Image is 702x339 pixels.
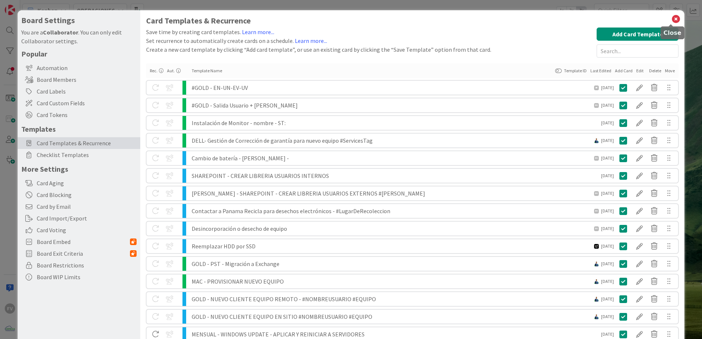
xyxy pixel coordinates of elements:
[192,204,594,218] div: Contactar a Panama Recicla para desechos electrónicos - #LugarDeRecoleccion
[192,186,594,200] div: [PERSON_NAME] - SHAREPOINT - CREAR LIBRERIA USUARIOS EXTERNOS #[PERSON_NAME]
[21,124,137,134] h5: Templates
[37,139,137,147] span: Card Templates & Recurrence
[37,261,137,270] span: Board Restrictions
[594,314,599,319] img: GA
[192,81,594,95] div: #GOLD - EN-UN-EV-UV
[601,172,614,179] span: [DATE]
[242,28,274,36] a: Learn more...
[18,271,140,283] div: Board WIP Limits
[37,202,137,211] span: Card by Email
[146,28,491,36] div: Save time by creating card templates.
[601,208,614,214] span: [DATE]
[601,296,614,302] span: [DATE]
[601,260,614,267] span: [DATE]
[192,292,594,306] div: GOLD - NUEVO CLIENTE EQUIPO REMOTO - #NOMBREUSUARIO #EQUIPO
[601,225,614,232] span: [DATE]
[663,29,681,36] h5: Close
[295,37,327,44] a: Learn more...
[594,191,599,196] div: FV
[37,226,137,234] span: Card Voting
[37,237,130,246] span: Board Embed
[594,103,599,108] div: FV
[192,151,594,165] div: Cambio de batería - [PERSON_NAME] -
[555,68,587,74] div: Template ID
[601,102,614,109] span: [DATE]
[594,279,599,284] img: GA
[18,177,140,189] div: Card Aging
[594,138,599,143] img: GA
[18,85,140,97] div: Card Labels
[192,134,594,147] div: DELL- Gestión de Corrección de garantía para nuevo equipo #ServicesTag
[192,239,594,253] div: Reemplazar HDD por SSD
[597,28,679,41] button: Add Card Template
[601,190,614,197] span: [DATE]
[18,62,140,74] div: Automation
[636,68,645,74] div: Edit
[597,44,679,58] input: Search...
[594,297,599,302] img: GA
[37,110,137,119] span: Card Tokens
[594,85,599,90] div: NF
[594,262,599,266] img: GA
[37,99,137,107] span: Card Custom Fields
[21,164,137,174] h5: More Settings
[21,49,137,58] h5: Popular
[192,116,594,130] div: Instalación de Monitor - nombre - ST:
[590,68,611,74] div: Last Edited
[18,189,140,201] div: Card Blocking
[192,222,594,236] div: Desincorporación o desecho de equipo
[601,313,614,320] span: [DATE]
[594,156,599,161] div: FV
[43,29,78,36] b: Collaborator
[21,28,137,45] div: You are a . You can only edit Collaborator settings.
[192,274,594,288] div: MAC - PROVISIONAR NUEVO EQUIPO
[146,36,491,45] div: Set recurrence to automatically create cards on a schedule.
[150,68,163,74] div: Rec.
[167,68,181,74] div: Aut.
[192,257,594,271] div: GOLD - PST - Migración a Exchange
[37,150,137,159] span: Checklist Templates
[601,84,614,91] span: [DATE]
[192,310,594,324] div: GOLD - NUEVO CLIENTE EQUIPO EN SITIO #NOMBREUSUARIO #EQUIPO
[601,331,614,338] span: [DATE]
[601,243,614,249] span: [DATE]
[192,68,551,74] div: Template Name
[18,74,140,85] div: Board Members
[601,155,614,161] span: [DATE]
[21,16,137,25] h4: Board Settings
[649,68,661,74] div: Delete
[192,169,594,183] div: SHAREPOINT - CREAR LIBRERIA USUARIOS INTERNOS
[18,212,140,224] div: Card Import/Export
[601,120,614,126] span: [DATE]
[601,278,614,285] span: [DATE]
[615,68,633,74] div: Add Card
[594,226,599,231] div: FV
[594,209,599,214] div: FV
[192,98,594,112] div: #GOLD - Salida Usuario + [PERSON_NAME]
[37,249,130,258] span: Board Exit Criteria
[146,16,679,25] h1: Card Templates & Recurrence
[146,45,491,54] div: Create a new card template by clicking “Add card template”, or use an existing card by clicking t...
[601,137,614,144] span: [DATE]
[665,68,675,74] div: Move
